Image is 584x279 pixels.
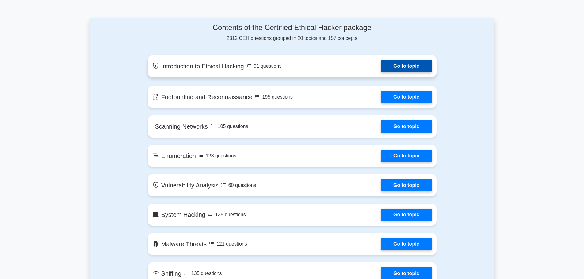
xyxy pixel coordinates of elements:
a: Go to topic [381,238,431,250]
a: Go to topic [381,60,431,72]
a: Go to topic [381,91,431,103]
a: Go to topic [381,120,431,133]
a: Go to topic [381,209,431,221]
div: 2312 CEH questions grouped in 20 topics and 157 concepts [148,23,437,42]
a: Go to topic [381,150,431,162]
h4: Contents of the Certified Ethical Hacker package [148,23,437,32]
a: Go to topic [381,179,431,191]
